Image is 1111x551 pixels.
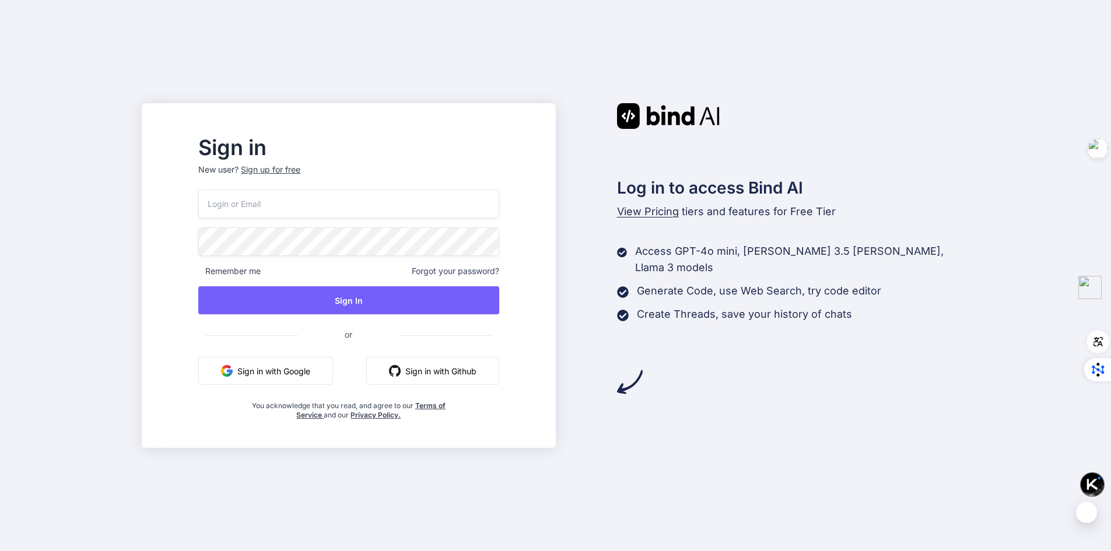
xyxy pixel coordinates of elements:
img: Bind AI logo [617,103,720,129]
img: github [389,365,401,377]
button: Sign In [198,286,499,314]
span: or [298,320,399,349]
p: New user? [198,164,499,189]
div: Sign up for free [241,164,300,176]
span: Forgot your password? [412,265,499,277]
h2: Log in to access Bind AI [617,176,969,200]
span: View Pricing [617,205,679,217]
p: Generate Code, use Web Search, try code editor [637,283,881,299]
a: Terms of Service [296,401,446,419]
span: Remember me [198,265,261,277]
p: tiers and features for Free Tier [617,203,969,220]
img: arrow [617,369,643,395]
a: Privacy Policy. [351,410,401,419]
img: google [221,365,233,377]
h2: Sign in [198,138,499,157]
button: Sign in with Google [198,357,333,385]
p: Access GPT-4o mini, [PERSON_NAME] 3.5 [PERSON_NAME], Llama 3 models [635,243,969,276]
p: Create Threads, save your history of chats [637,306,852,322]
button: Sign in with Github [366,357,499,385]
div: You acknowledge that you read, and agree to our and our [248,394,449,420]
input: Login or Email [198,189,499,218]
